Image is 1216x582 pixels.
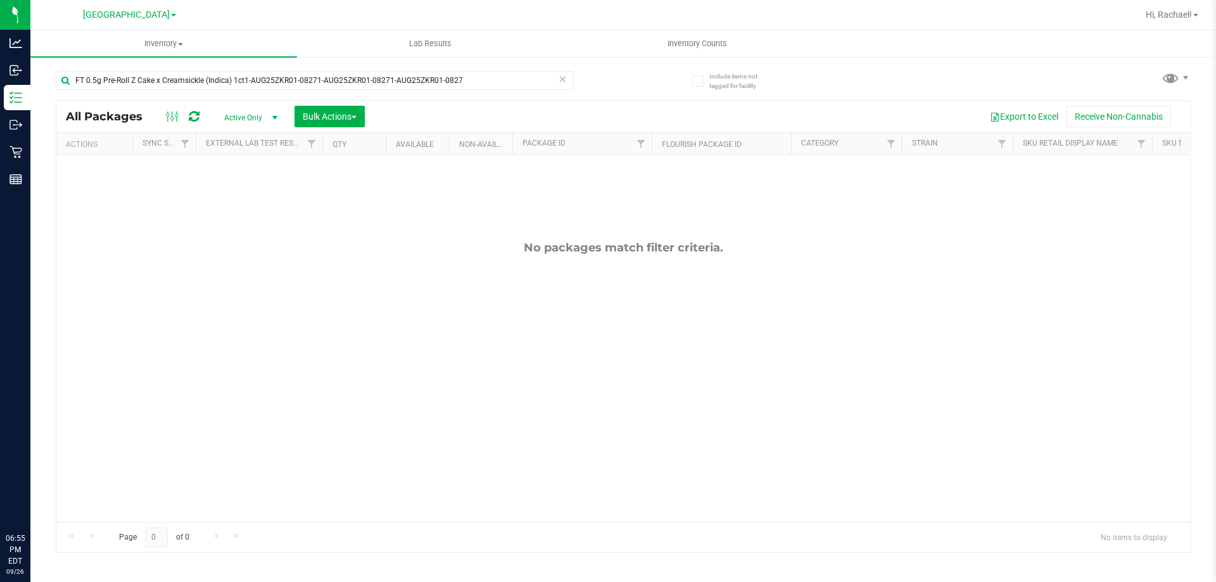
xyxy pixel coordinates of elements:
a: Sku Retail Display Name [1023,139,1118,148]
inline-svg: Reports [9,173,22,186]
iframe: Resource center [13,481,51,519]
span: [GEOGRAPHIC_DATA] [83,9,170,20]
span: Inventory [30,38,297,49]
button: Export to Excel [982,106,1067,127]
span: Hi, Rachael! [1146,9,1192,20]
a: Non-Available [459,140,516,149]
a: External Lab Test Result [206,139,305,148]
a: Package ID [522,139,566,148]
inline-svg: Analytics [9,37,22,49]
span: Inventory Counts [650,38,744,49]
inline-svg: Retail [9,146,22,158]
span: Bulk Actions [303,111,357,122]
a: Filter [1131,133,1152,155]
p: 06:55 PM EDT [6,533,25,567]
div: Actions [66,140,127,149]
span: Page of 0 [108,528,199,547]
a: Lab Results [297,30,564,57]
a: SKU Name [1162,139,1200,148]
a: Available [396,140,434,149]
a: Inventory Counts [564,30,830,57]
button: Receive Non-Cannabis [1067,106,1171,127]
inline-svg: Inbound [9,64,22,77]
a: Filter [881,133,902,155]
a: Filter [175,133,196,155]
a: Filter [992,133,1013,155]
a: Flourish Package ID [662,140,742,149]
button: Bulk Actions [294,106,365,127]
input: Search Package ID, Item Name, SKU, Lot or Part Number... [56,71,573,90]
span: Clear [558,71,567,87]
a: Filter [631,133,652,155]
inline-svg: Inventory [9,91,22,104]
span: All Packages [66,110,155,123]
a: Inventory [30,30,297,57]
a: Filter [301,133,322,155]
a: Sync Status [142,139,191,148]
span: No items to display [1091,528,1177,547]
a: Qty [332,140,346,149]
a: Strain [912,139,938,148]
span: Lab Results [392,38,469,49]
div: No packages match filter criteria. [56,241,1190,255]
span: Include items not tagged for facility [709,72,773,91]
inline-svg: Outbound [9,118,22,131]
a: Category [801,139,839,148]
p: 09/26 [6,567,25,576]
